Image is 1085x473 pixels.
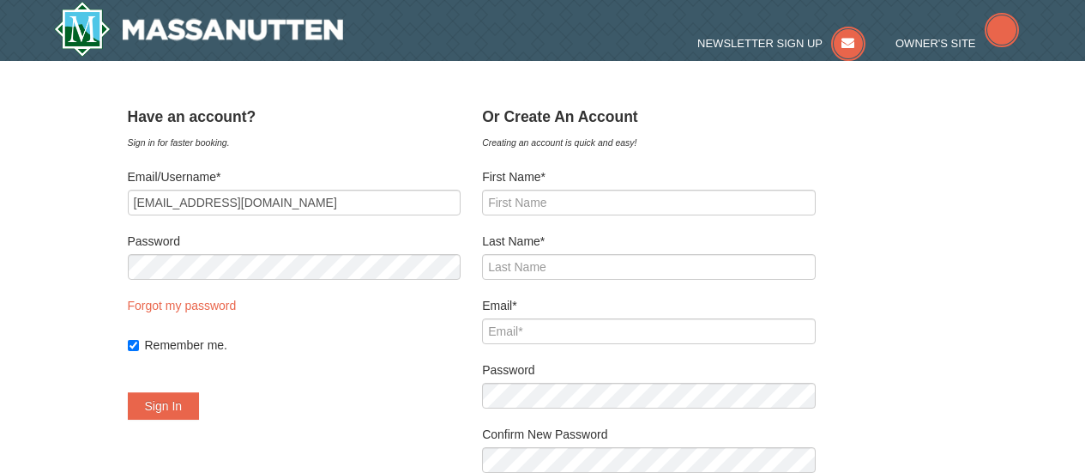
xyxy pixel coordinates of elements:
div: Creating an account is quick and easy! [482,134,816,151]
label: Password [128,233,461,250]
button: Sign In [128,392,200,420]
label: Email* [482,297,816,314]
input: Last Name [482,254,816,280]
label: Remember me. [145,337,461,354]
div: Sign in for faster booking. [128,134,461,151]
label: First Name* [482,168,816,185]
h4: Have an account? [128,108,461,125]
input: Email/Username* [128,190,461,215]
span: Owner's Site [895,37,976,50]
label: Confirm New Password [482,426,816,443]
a: Newsletter Sign Up [697,37,865,50]
a: Forgot my password [128,299,237,312]
label: Last Name* [482,233,816,250]
a: Owner's Site [895,37,1019,50]
a: Massanutten Resort [54,2,344,57]
input: Email* [482,318,816,344]
label: Email/Username* [128,168,461,185]
h4: Or Create An Account [482,108,816,125]
input: First Name [482,190,816,215]
span: Newsletter Sign Up [697,37,823,50]
label: Password [482,361,816,379]
img: Massanutten Resort Logo [54,2,344,57]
